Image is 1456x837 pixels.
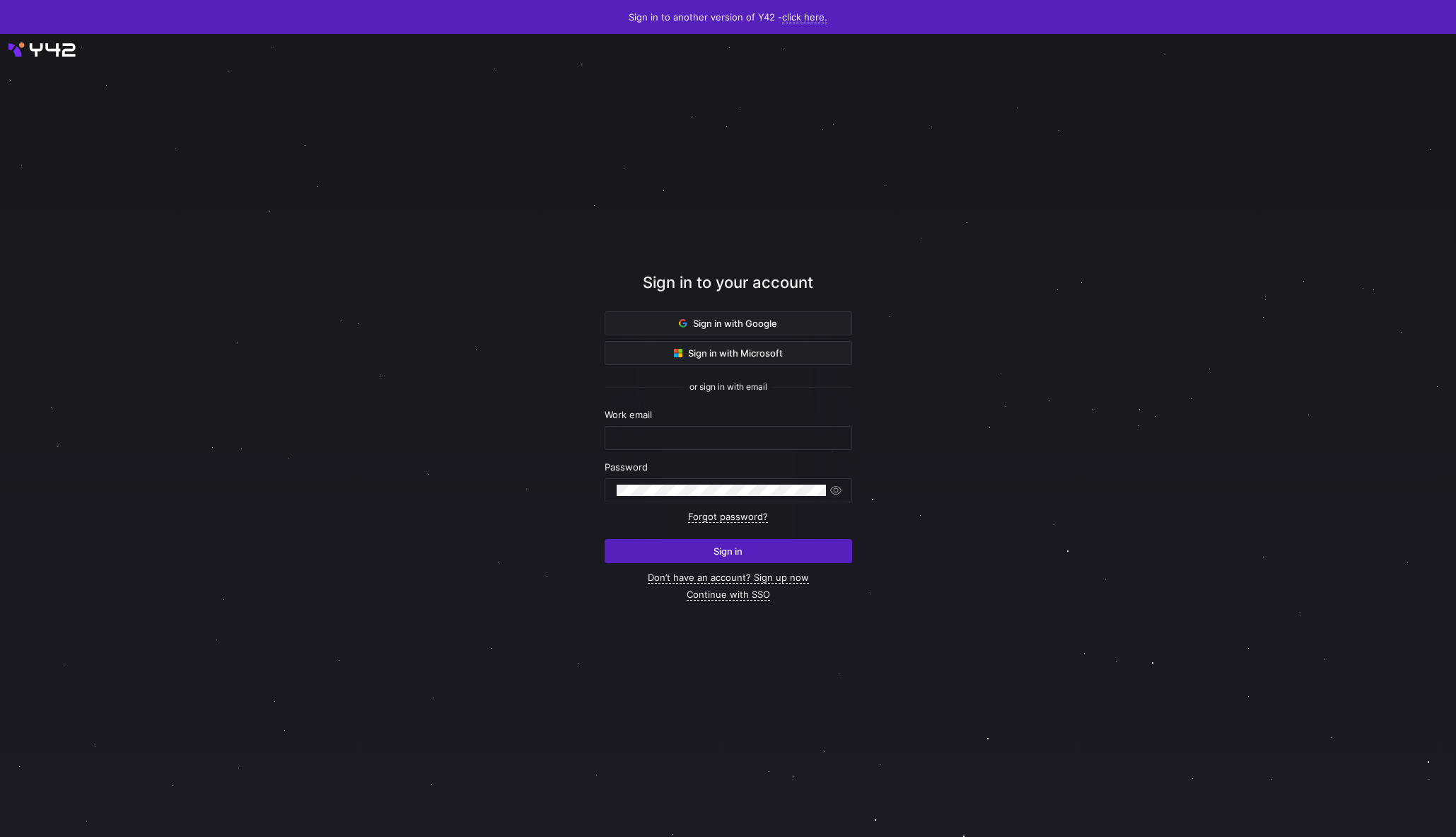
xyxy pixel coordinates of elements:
span: Sign in with Google [679,318,777,329]
a: click here. [782,11,827,23]
button: Sign in with Google [605,311,852,335]
button: Sign in [605,539,852,563]
button: Sign in with Microsoft [605,341,852,365]
a: Continue with SSO [687,589,770,601]
div: Sign in to your account [605,271,852,311]
a: Don’t have an account? Sign up now [648,572,809,584]
a: Forgot password? [688,511,768,523]
span: Password [605,461,648,473]
span: Sign in with Microsoft [674,347,783,359]
span: Work email [605,409,652,420]
span: Sign in [714,546,742,557]
span: or sign in with email [689,382,767,392]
